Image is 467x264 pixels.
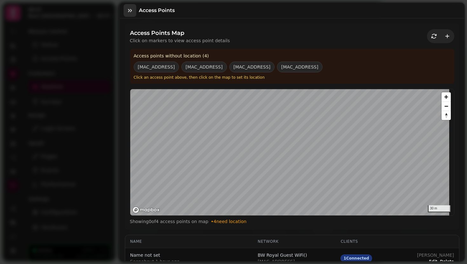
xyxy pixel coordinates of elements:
button: Zoom in [442,92,451,102]
h3: Access Points Map [130,29,230,37]
div: Clients [341,239,388,244]
button: Reset bearing to north [442,111,451,120]
p: Click on markers to view access point details [130,37,230,44]
p: Click an access point above, then click on the map to set its location [134,75,451,80]
button: [MAC_ADDRESS] [277,62,322,72]
button: Add access point [441,30,454,43]
span: BW Royal Guest WiFi ( ) [258,252,307,258]
span: Delete [440,260,454,263]
p: Access points without location ( 4 ) [134,53,451,59]
button: Zoom out [442,102,451,111]
div: Showing 0 of 4 access points on map [130,218,455,225]
div: Name [130,239,248,244]
div: 30 m [428,205,451,212]
div: 1 Connected [341,254,372,262]
button: [MAC_ADDRESS] [181,62,227,72]
canvas: Map [130,89,450,215]
button: [MAC_ADDRESS] [229,62,275,72]
div: Network [258,239,330,244]
h3: Access Points [139,7,177,14]
a: Mapbox logo [132,206,160,214]
span: Name not set [130,252,180,258]
span: Edit [429,260,437,263]
button: [MAC_ADDRESS] [134,62,179,72]
span: • 4 need location [211,219,247,224]
p: [PERSON_NAME] [417,252,454,258]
